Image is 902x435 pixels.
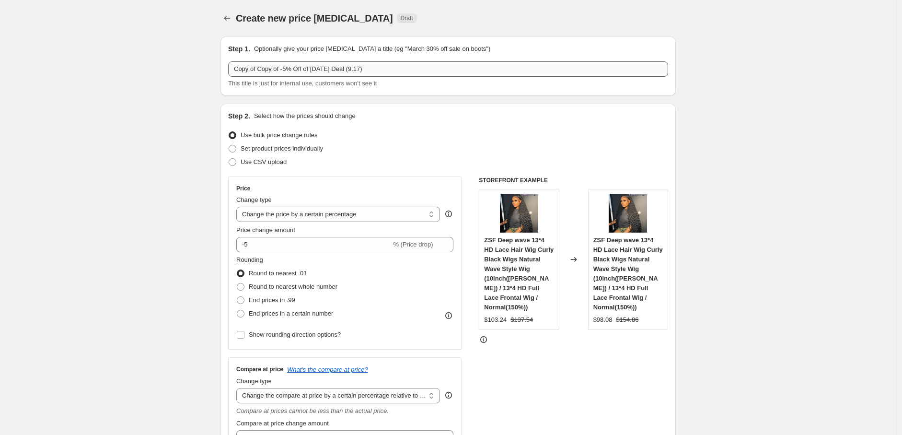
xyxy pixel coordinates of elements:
span: Use CSV upload [241,158,287,165]
span: $154.86 [616,316,638,323]
span: End prices in .99 [249,296,295,304]
button: Price change jobs [220,12,234,25]
h3: Price [236,185,250,192]
span: Show rounding direction options? [249,331,341,338]
img: waterwave_80x.jpg [609,194,647,233]
span: $98.08 [593,316,613,323]
div: help [444,390,453,400]
input: -15 [236,237,391,252]
button: What's the compare at price? [287,366,368,373]
span: Price change amount [236,226,295,234]
span: Use bulk price change rules [241,131,317,139]
span: Draft [401,14,413,22]
span: $103.24 [484,316,507,323]
span: This title is just for internal use, customers won't see it [228,80,377,87]
div: help [444,209,453,219]
span: Round to nearest .01 [249,270,307,277]
h2: Step 2. [228,111,250,121]
span: End prices in a certain number [249,310,333,317]
span: Set product prices individually [241,145,323,152]
span: ZSF Deep wave 13*4 HD Lace Hair Wig Curly Black Wigs Natural Wave Style Wig (10inch([PERSON_NAME]... [484,236,554,311]
span: Change type [236,377,272,385]
span: ZSF Deep wave 13*4 HD Lace Hair Wig Curly Black Wigs Natural Wave Style Wig (10inch([PERSON_NAME]... [593,236,663,311]
span: $137.54 [510,316,533,323]
input: 30% off holiday sale [228,61,668,77]
img: waterwave_80x.jpg [500,194,538,233]
i: Compare at prices cannot be less than the actual price. [236,407,389,414]
h2: Step 1. [228,44,250,54]
span: % (Price drop) [393,241,433,248]
p: Select how the prices should change [254,111,356,121]
span: Create new price [MEDICAL_DATA] [236,13,393,24]
h6: STOREFRONT EXAMPLE [479,176,668,184]
span: Change type [236,196,272,203]
span: Rounding [236,256,263,263]
span: Round to nearest whole number [249,283,337,290]
span: Compare at price change amount [236,420,329,427]
h3: Compare at price [236,365,283,373]
p: Optionally give your price [MEDICAL_DATA] a title (eg "March 30% off sale on boots") [254,44,490,54]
